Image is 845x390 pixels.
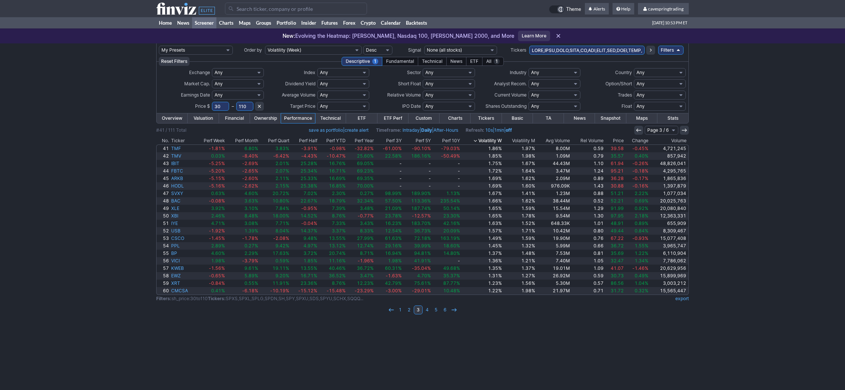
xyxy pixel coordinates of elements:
[625,190,650,197] a: 2.22%
[157,167,170,175] a: 44
[357,153,374,159] span: 25.60%
[253,17,274,28] a: Groups
[329,198,346,204] span: 18.79%
[170,152,195,160] a: TMV
[357,176,374,181] span: 69.35%
[195,175,226,182] a: -5.15%
[355,146,374,151] span: -32.82%
[195,190,226,197] a: 0.63%
[209,198,225,204] span: -0.08%
[242,183,258,189] span: -2.62%
[650,167,688,175] a: 4,295,765
[536,205,571,212] a: 15.54M
[650,190,688,197] a: 1,077,034
[226,205,259,212] a: 3.10%
[226,190,259,197] a: 4.60%
[403,127,420,133] a: Intraday
[209,176,225,181] span: -5.15%
[441,153,460,159] span: -50.49%
[536,182,571,190] a: 976.09K
[536,175,571,182] a: 2.09M
[290,190,318,197] a: 7.02%
[625,160,650,167] a: -0.26%
[411,153,431,159] span: 186.16%
[318,190,347,197] a: 2.30%
[281,113,315,123] a: Performance
[605,190,625,197] a: 51.21
[536,145,571,152] a: 8.00M
[170,190,195,197] a: SVXY
[318,205,347,212] a: 7.39%
[626,113,657,123] a: Maps
[357,198,374,204] span: 32.34%
[403,145,432,152] a: -90.10%
[244,198,258,204] span: 3.63%
[300,176,317,181] span: 25.33%
[242,153,258,159] span: -8.40%
[378,17,403,28] a: Calendar
[375,205,403,212] a: 21.09%
[157,113,188,123] a: Overview
[347,182,375,190] a: 70.00%
[432,160,461,167] a: -
[346,113,377,123] a: ETF
[211,191,225,196] span: 0.63%
[318,145,347,152] a: -0.98%
[275,176,289,181] span: 2.11%
[632,176,648,181] span: -0.17%
[471,113,502,123] a: Tickers
[290,167,318,175] a: 25.34%
[242,168,258,174] span: -2.65%
[385,205,402,211] span: 21.09%
[275,146,289,151] span: 3.83%
[571,152,604,160] a: 0.79
[625,152,650,160] a: 0.40%
[432,182,461,190] a: -
[195,205,226,212] a: 3.92%
[170,197,195,205] a: BAC
[506,127,512,133] a: off
[175,17,192,28] a: News
[635,153,648,159] span: 0.40%
[385,198,402,204] span: 57.50%
[290,160,318,167] a: 25.28%
[461,152,503,160] a: 1.85%
[259,167,290,175] a: 2.07%
[209,146,225,151] span: -1.81%
[611,168,624,174] span: 95.21
[342,57,382,66] div: Descriptive
[650,160,688,167] a: 48,826,041
[650,152,688,160] a: 857,942
[625,197,650,205] a: 0.69%
[611,153,624,159] span: 35.57
[259,197,290,205] a: 10.80%
[503,145,536,152] a: 1.97%
[502,113,533,123] a: Basic
[503,160,536,167] a: 1.67%
[300,161,317,166] span: 25.28%
[611,183,624,189] span: 30.88
[418,57,447,66] div: Technical
[605,182,625,190] a: 30.88
[650,175,688,182] a: 1,865,836
[611,198,624,204] span: 52.21
[170,182,195,190] a: HODL
[319,17,340,28] a: Futures
[340,17,358,28] a: Forex
[421,127,432,133] a: Daily
[157,175,170,182] a: 45
[188,113,219,123] a: Valuation
[195,160,226,167] a: -5.25%
[605,145,625,152] a: 39.58
[226,167,259,175] a: -2.65%
[571,160,604,167] a: 1.10
[318,182,347,190] a: 16.85%
[635,191,648,196] span: 2.22%
[625,167,650,175] a: -0.18%
[170,160,195,167] a: IBIT
[357,161,374,166] span: 69.05%
[300,183,317,189] span: 25.38%
[385,153,402,159] span: 22.58%
[403,190,432,197] a: 189.90%
[648,6,684,12] span: cavespringtrading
